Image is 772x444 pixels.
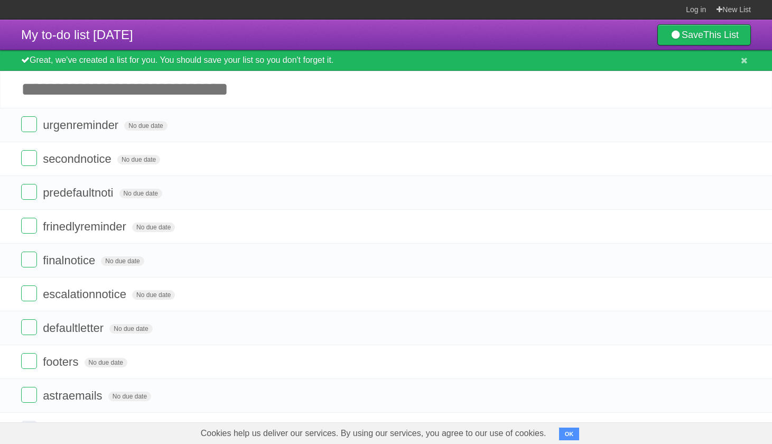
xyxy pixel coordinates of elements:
[117,155,160,164] span: No due date
[101,256,144,266] span: No due date
[43,220,129,233] span: frinedlyreminder
[43,118,121,132] span: urgenreminder
[559,428,580,440] button: OK
[85,358,127,367] span: No due date
[132,223,175,232] span: No due date
[43,355,81,368] span: footers
[21,252,37,267] label: Done
[190,423,557,444] span: Cookies help us deliver our services. By using our services, you agree to our use of cookies.
[108,392,151,401] span: No due date
[21,421,37,437] label: Done
[43,254,98,267] span: finalnotice
[21,319,37,335] label: Done
[21,218,37,234] label: Done
[21,285,37,301] label: Done
[109,324,152,334] span: No due date
[21,387,37,403] label: Done
[21,353,37,369] label: Done
[21,27,133,42] span: My to-do list [DATE]
[124,121,167,131] span: No due date
[21,150,37,166] label: Done
[703,30,739,40] b: This List
[43,186,116,199] span: predefaultnoti
[132,290,175,300] span: No due date
[21,116,37,132] label: Done
[119,189,162,198] span: No due date
[43,288,129,301] span: escalationnotice
[43,152,114,165] span: secondnotice
[43,389,105,402] span: astraemails
[21,184,37,200] label: Done
[657,24,751,45] a: SaveThis List
[43,321,106,335] span: defaultletter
